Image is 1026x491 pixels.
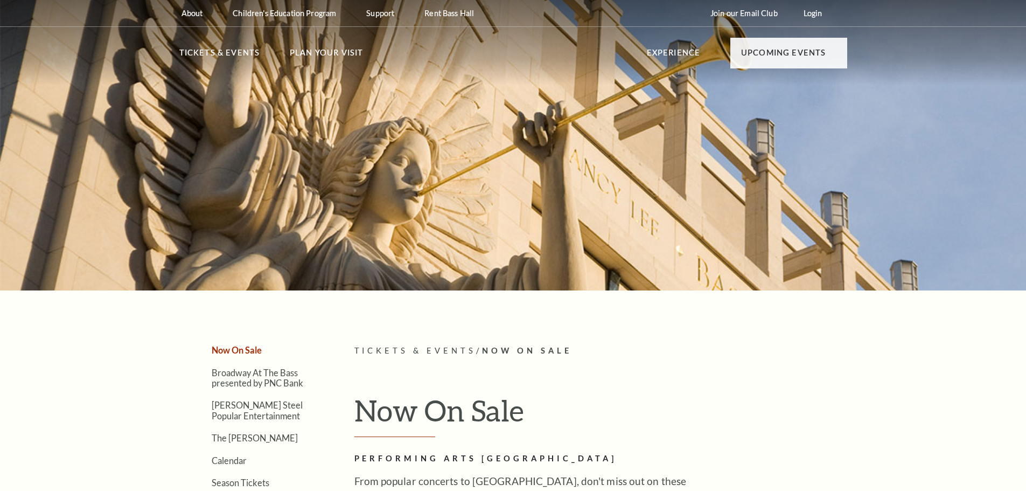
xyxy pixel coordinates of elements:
p: Tickets & Events [179,46,260,66]
a: [PERSON_NAME] Steel Popular Entertainment [212,400,303,420]
span: Now On Sale [482,346,572,355]
p: Rent Bass Hall [424,9,474,18]
a: Calendar [212,455,247,466]
span: Tickets & Events [354,346,477,355]
h2: Performing Arts [GEOGRAPHIC_DATA] [354,452,704,466]
p: / [354,344,847,358]
a: Season Tickets [212,478,269,488]
p: Support [366,9,394,18]
p: About [182,9,203,18]
a: Broadway At The Bass presented by PNC Bank [212,368,303,388]
p: Upcoming Events [741,46,826,66]
p: Plan Your Visit [290,46,364,66]
p: Children's Education Program [233,9,336,18]
p: Experience [647,46,701,66]
a: Now On Sale [212,345,262,355]
a: The [PERSON_NAME] [212,433,298,443]
h1: Now On Sale [354,393,847,437]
